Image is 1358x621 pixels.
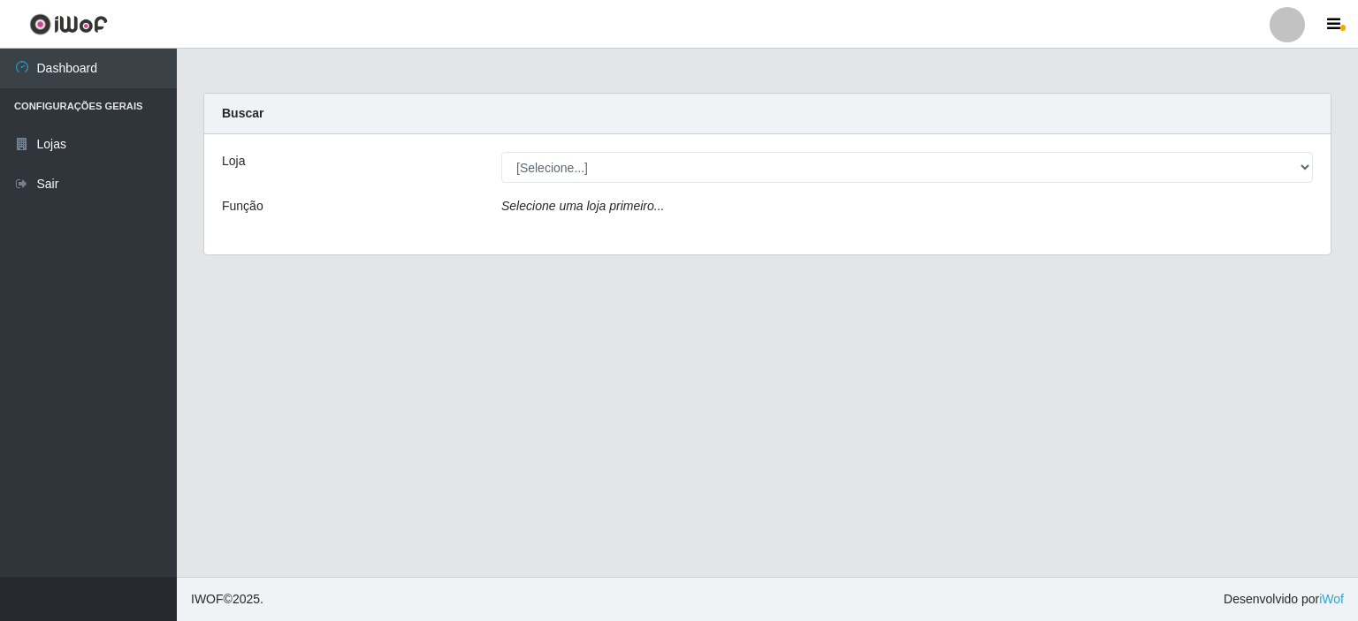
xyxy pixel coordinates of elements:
[29,13,108,35] img: CoreUI Logo
[222,197,263,216] label: Função
[191,592,224,606] span: IWOF
[501,199,664,213] i: Selecione uma loja primeiro...
[191,590,263,609] span: © 2025 .
[1319,592,1344,606] a: iWof
[222,152,245,170] label: Loja
[1224,590,1344,609] span: Desenvolvido por
[222,106,263,120] strong: Buscar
